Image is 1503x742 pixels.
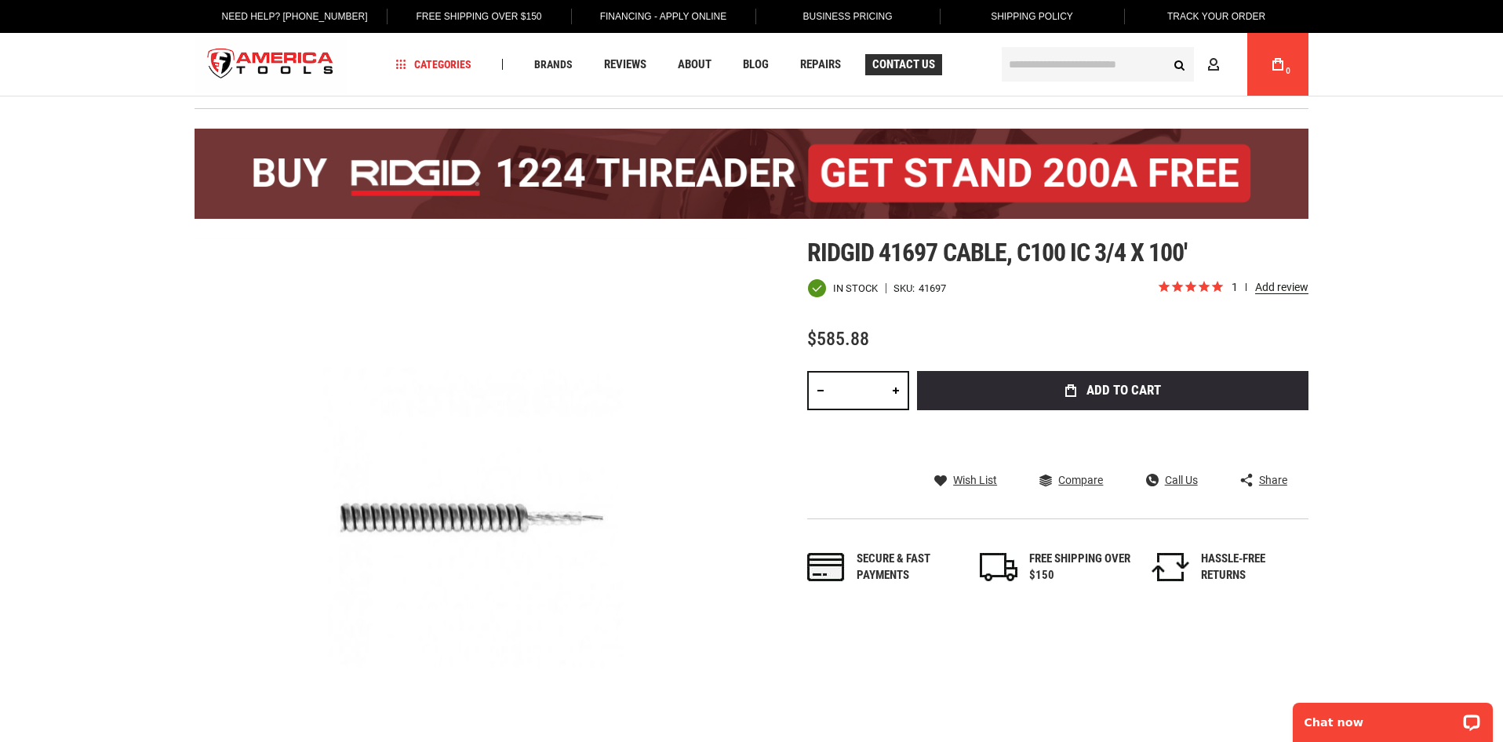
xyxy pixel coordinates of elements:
[991,11,1073,22] span: Shipping Policy
[1232,281,1308,293] span: 1 reviews
[1029,551,1131,584] div: FREE SHIPPING OVER $150
[1164,49,1194,79] button: Search
[1146,473,1198,487] a: Call Us
[1246,283,1246,291] span: review
[195,35,347,94] img: America Tools
[743,59,769,71] span: Blog
[527,54,580,75] a: Brands
[1263,33,1293,96] a: 0
[980,553,1017,581] img: shipping
[793,54,848,75] a: Repairs
[195,35,347,94] a: store logo
[389,54,479,75] a: Categories
[807,328,869,350] span: $585.88
[1286,67,1290,75] span: 0
[1201,551,1303,584] div: HASSLE-FREE RETURNS
[1058,475,1103,486] span: Compare
[872,59,935,71] span: Contact Us
[833,283,878,293] span: In stock
[1259,475,1287,486] span: Share
[396,59,471,70] span: Categories
[671,54,719,75] a: About
[857,551,959,584] div: Secure & fast payments
[678,59,711,71] span: About
[934,473,997,487] a: Wish List
[736,54,776,75] a: Blog
[1152,553,1189,581] img: returns
[953,475,997,486] span: Wish List
[195,129,1308,219] img: BOGO: Buy the RIDGID® 1224 Threader (26092), get the 92467 200A Stand FREE!
[1165,475,1198,486] span: Call Us
[893,283,919,293] strong: SKU
[865,54,942,75] a: Contact Us
[597,54,653,75] a: Reviews
[807,553,845,581] img: payments
[807,278,878,298] div: Availability
[800,59,841,71] span: Repairs
[1283,693,1503,742] iframe: LiveChat chat widget
[914,415,1312,460] iframe: Secure express checkout frame
[1157,279,1308,296] span: Rated 5.0 out of 5 stars 1 reviews
[919,283,946,293] div: 41697
[1086,384,1161,397] span: Add to Cart
[604,59,646,71] span: Reviews
[917,371,1308,410] button: Add to Cart
[534,59,573,70] span: Brands
[1039,473,1103,487] a: Compare
[807,238,1188,267] span: Ridgid 41697 cable, c100 ic 3/4 x 100'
